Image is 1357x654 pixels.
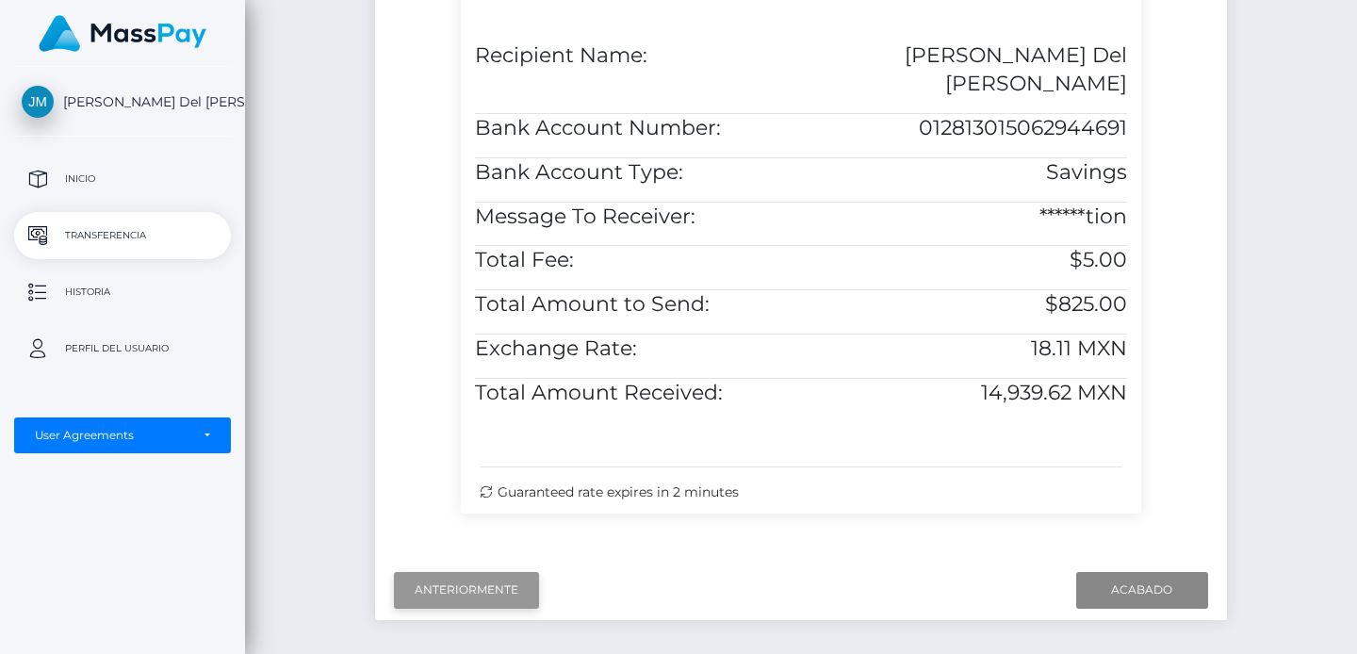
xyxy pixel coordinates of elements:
h5: Total Amount to Send: [475,290,787,319]
h5: Bank Account Type: [475,158,787,188]
h5: Exchange Rate: [475,335,787,364]
h5: $825.00 [815,290,1127,319]
h5: Total Amount Received: [475,379,787,408]
p: Perfil del usuario [22,335,223,363]
h5: 012813015062944691 [815,114,1127,143]
h5: Total Fee: [475,246,787,275]
p: Transferencia [22,221,223,250]
h5: Savings [815,158,1127,188]
h5: $5.00 [815,246,1127,275]
h5: 14,939.62 MXN [815,379,1127,408]
h5: Recipient Name: [475,41,787,71]
p: Inicio [22,165,223,193]
a: Inicio [14,155,231,203]
h5: Message To Receiver: [475,203,787,232]
a: Perfil del usuario [14,325,231,372]
input: Acabado [1076,572,1208,608]
p: Historia [22,278,223,306]
div: Guaranteed rate expires in 2 minutes [480,482,1123,502]
img: MassPay [39,15,206,52]
h5: [PERSON_NAME] Del [PERSON_NAME] [815,41,1127,100]
h5: Bank Account Number: [475,114,787,143]
a: Historia [14,269,231,316]
input: Anteriormente [394,572,539,608]
div: User Agreements [35,428,189,443]
button: User Agreements [14,417,231,453]
a: Transferencia [14,212,231,259]
span: [PERSON_NAME] Del [PERSON_NAME] [14,93,231,110]
h5: 18.11 MXN [815,335,1127,364]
